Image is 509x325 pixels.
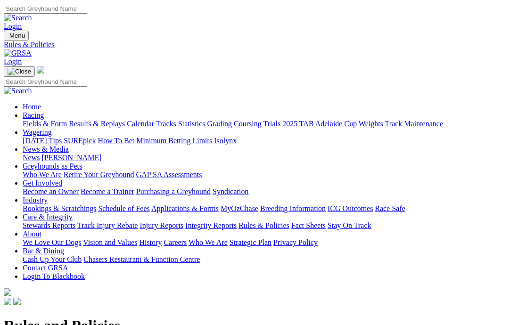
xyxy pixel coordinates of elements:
[282,120,357,128] a: 2025 TAB Adelaide Cup
[291,221,326,229] a: Fact Sheets
[23,154,40,162] a: News
[23,179,62,187] a: Get Involved
[140,221,183,229] a: Injury Reports
[4,298,11,305] img: facebook.svg
[4,41,505,49] a: Rules & Policies
[213,187,248,195] a: Syndication
[41,154,101,162] a: [PERSON_NAME]
[23,187,79,195] a: Become an Owner
[23,171,62,179] a: Who We Are
[328,221,371,229] a: Stay On Track
[23,255,505,264] div: Bar & Dining
[328,204,373,212] a: ICG Outcomes
[178,120,205,128] a: Statistics
[4,49,32,57] img: GRSA
[8,68,31,75] img: Close
[234,120,262,128] a: Coursing
[23,221,75,229] a: Stewards Reports
[23,171,505,179] div: Greyhounds as Pets
[156,120,176,128] a: Tracks
[260,204,326,212] a: Breeding Information
[238,221,289,229] a: Rules & Policies
[375,204,405,212] a: Race Safe
[207,120,232,128] a: Grading
[151,204,219,212] a: Applications & Forms
[385,120,443,128] a: Track Maintenance
[4,4,87,14] input: Search
[23,255,82,263] a: Cash Up Your Club
[98,137,135,145] a: How To Bet
[23,204,96,212] a: Bookings & Scratchings
[23,247,64,255] a: Bar & Dining
[77,221,138,229] a: Track Injury Rebate
[23,137,62,145] a: [DATE] Tips
[23,264,68,272] a: Contact GRSA
[37,66,44,73] img: logo-grsa-white.png
[139,238,162,246] a: History
[23,120,505,128] div: Racing
[230,238,271,246] a: Strategic Plan
[23,238,81,246] a: We Love Our Dogs
[81,187,134,195] a: Become a Trainer
[4,31,29,41] button: Toggle navigation
[136,187,211,195] a: Purchasing a Greyhound
[23,196,48,204] a: Industry
[23,145,69,153] a: News & Media
[214,137,237,145] a: Isolynx
[23,272,85,280] a: Login To Blackbook
[69,120,125,128] a: Results & Replays
[4,22,22,30] a: Login
[189,238,228,246] a: Who We Are
[23,204,505,213] div: Industry
[23,103,41,111] a: Home
[4,87,32,95] img: Search
[23,162,82,170] a: Greyhounds as Pets
[263,120,280,128] a: Trials
[98,204,149,212] a: Schedule of Fees
[185,221,237,229] a: Integrity Reports
[23,154,505,162] div: News & Media
[164,238,187,246] a: Careers
[4,66,35,77] button: Toggle navigation
[64,137,96,145] a: SUREpick
[4,77,87,87] input: Search
[23,230,41,238] a: About
[23,111,44,119] a: Racing
[64,171,134,179] a: Retire Your Greyhound
[83,255,200,263] a: Chasers Restaurant & Function Centre
[4,57,22,65] a: Login
[136,137,212,145] a: Minimum Betting Limits
[23,238,505,247] div: About
[13,298,21,305] img: twitter.svg
[83,238,137,246] a: Vision and Values
[221,204,258,212] a: MyOzChase
[23,120,67,128] a: Fields & Form
[23,137,505,145] div: Wagering
[4,14,32,22] img: Search
[23,213,73,221] a: Care & Integrity
[23,128,52,136] a: Wagering
[23,187,505,196] div: Get Involved
[23,221,505,230] div: Care & Integrity
[4,288,11,296] img: logo-grsa-white.png
[127,120,154,128] a: Calendar
[273,238,318,246] a: Privacy Policy
[9,32,25,39] span: Menu
[359,120,383,128] a: Weights
[136,171,202,179] a: GAP SA Assessments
